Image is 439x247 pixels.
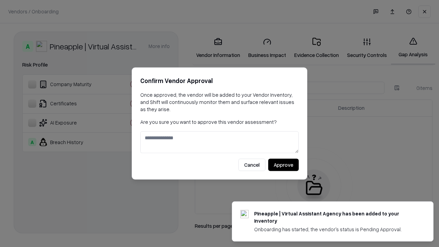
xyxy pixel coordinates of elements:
[254,210,417,224] div: Pineapple | Virtual Assistant Agency has been added to your inventory
[240,210,249,218] img: trypineapple.com
[140,76,299,86] h2: Confirm Vendor Approval
[238,159,265,171] button: Cancel
[268,159,299,171] button: Approve
[254,226,417,233] div: Onboarding has started, the vendor's status is Pending Approval.
[140,91,299,113] p: Once approved, the vendor will be added to your Vendor Inventory, and Shift will continuously mon...
[140,118,299,126] p: Are you sure you want to approve this vendor assessment?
